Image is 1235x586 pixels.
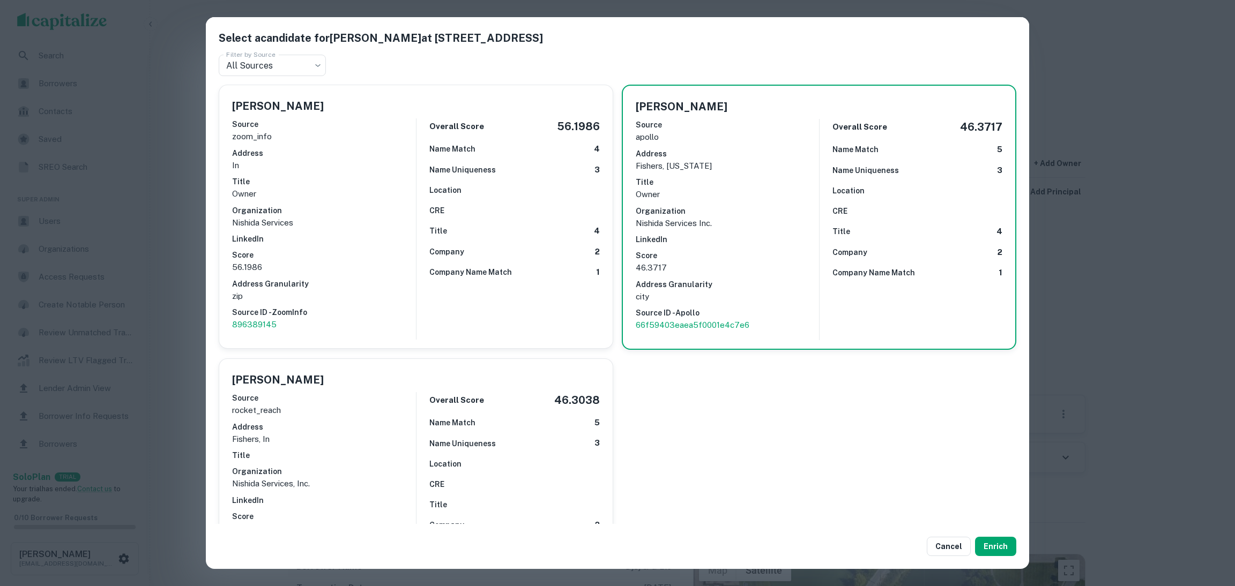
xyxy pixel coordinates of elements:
[232,249,416,261] h6: Score
[232,159,416,172] p: in
[429,266,512,278] h6: Company Name Match
[832,164,899,176] h6: Name Uniqueness
[226,50,276,59] label: Filter by Source
[232,216,416,229] p: Nishida Services
[232,433,416,446] p: fishers, in
[232,306,416,318] h6: Source ID - ZoomInfo
[232,261,416,274] p: 56.1986
[832,185,865,197] h6: Location
[832,144,879,155] h6: Name Match
[594,164,600,176] h6: 3
[429,205,444,216] h6: CRE
[594,225,600,237] h6: 4
[232,187,416,200] p: Owner
[594,437,600,449] h6: 3
[832,205,847,217] h6: CRE
[429,458,462,470] h6: Location
[636,205,819,217] h6: Organization
[232,176,416,187] h6: Title
[232,477,416,490] p: Nishida Services, Inc.
[232,147,416,159] h6: Address
[232,510,416,522] h6: Score
[429,438,496,449] h6: Name Uniqueness
[636,217,819,230] p: Nishida Services Inc.
[554,392,600,408] h5: 46.3038
[999,267,1002,279] h6: 1
[232,205,416,216] h6: Organization
[594,417,600,429] h6: 5
[636,188,819,201] p: Owner
[219,55,326,76] div: All Sources
[636,99,727,115] h5: [PERSON_NAME]
[429,478,444,490] h6: CRE
[232,522,416,535] p: 46.3038
[960,119,1002,135] h5: 46.3717
[636,119,819,131] h6: Source
[996,226,1002,238] h6: 4
[1181,500,1235,552] iframe: Chat Widget
[636,279,819,290] h6: Address Granularity
[232,290,416,303] p: zip
[232,130,416,143] p: zoom_info
[975,537,1016,556] button: Enrich
[429,499,447,510] h6: Title
[232,98,324,114] h5: [PERSON_NAME]
[832,121,887,133] h6: Overall Score
[429,184,462,196] h6: Location
[636,234,819,245] h6: LinkedIn
[997,144,1002,156] h6: 5
[429,394,484,407] h6: Overall Score
[636,148,819,160] h6: Address
[595,519,600,531] h6: 2
[997,164,1002,177] h6: 3
[219,30,1016,46] h5: Select a candidate for [PERSON_NAME] at [STREET_ADDRESS]
[636,319,819,332] a: 66f59403eaea5f0001e4c7e6
[429,164,496,176] h6: Name Uniqueness
[232,465,416,477] h6: Organization
[232,421,416,433] h6: Address
[636,160,819,172] p: fishers, [US_STATE]
[429,417,475,429] h6: Name Match
[429,121,484,133] h6: Overall Score
[636,176,819,188] h6: Title
[927,537,971,556] button: Cancel
[594,143,600,155] h6: 4
[832,267,915,279] h6: Company Name Match
[636,131,819,144] p: apollo
[595,246,600,258] h6: 2
[232,404,416,417] p: rocket_reach
[232,449,416,461] h6: Title
[232,372,324,388] h5: [PERSON_NAME]
[232,318,416,331] a: 896389145
[232,392,416,404] h6: Source
[832,226,850,237] h6: Title
[429,519,464,531] h6: Company
[636,250,819,261] h6: Score
[832,246,867,258] h6: Company
[998,246,1002,259] h6: 2
[232,118,416,130] h6: Source
[232,494,416,506] h6: LinkedIn
[429,246,464,258] h6: Company
[557,118,600,134] h5: 56.1986
[232,278,416,290] h6: Address Granularity
[636,261,819,274] p: 46.3717
[636,307,819,319] h6: Source ID - Apollo
[636,290,819,303] p: city
[429,225,447,237] h6: Title
[429,143,475,155] h6: Name Match
[596,266,600,279] h6: 1
[232,233,416,245] h6: LinkedIn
